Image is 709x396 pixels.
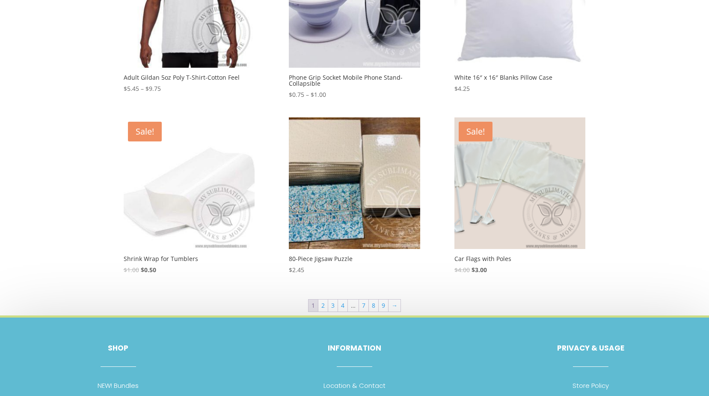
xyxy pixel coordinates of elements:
[318,300,328,312] a: Page 2
[472,266,475,274] span: $
[454,72,585,84] h2: White 16″ x 16″ Blanks Pillow Case
[454,84,470,93] bdi: 4.25
[124,117,255,275] a: Sale! Shrink Wrap for TumblersShrink Wrap for Tumblers
[454,253,585,265] h2: Car Flags with Poles
[289,117,420,275] a: 80-Piece Jigsaw Puzzle80-Piece Jigsaw Puzzle $2.45
[473,343,709,354] p: Privacy & Usage
[124,299,586,315] nav: Product Pagination
[145,84,149,93] span: $
[236,381,472,391] p: Location & Contact
[289,117,420,249] img: 80-Piece Jigsaw Puzzle
[141,266,144,274] span: $
[128,122,162,141] span: Sale!
[289,72,420,90] h2: Phone Grip Socket Mobile Phone Stand-Collapsible
[124,266,139,274] bdi: 1.00
[289,90,304,99] bdi: 0.75
[389,300,400,312] a: →
[472,266,487,274] bdi: 3.00
[124,84,139,93] bdi: 5.45
[311,90,326,99] bdi: 1.00
[141,84,144,93] span: –
[338,300,347,312] a: Page 4
[289,266,292,274] span: $
[454,266,458,274] span: $
[328,300,338,312] a: Page 3
[359,300,368,312] a: Page 7
[289,90,292,99] span: $
[369,300,378,312] a: Page 8
[145,84,161,93] bdi: 9.75
[236,343,472,354] p: Information
[141,266,156,274] bdi: 0.50
[124,266,127,274] span: $
[306,90,309,99] span: –
[473,381,709,391] p: Store Policy
[124,117,255,249] img: Shrink Wrap for Tumblers
[348,300,359,312] span: …
[124,72,255,84] h2: Adult Gildan 5oz Poly T-Shirt-Cotton Feel
[124,84,127,93] span: $
[379,300,388,312] a: Page 9
[309,300,318,312] span: Page 1
[124,253,255,265] h2: Shrink Wrap for Tumblers
[454,117,585,275] a: Sale! Car Flags with PolesCar Flags with Poles
[289,253,420,265] h2: 80-Piece Jigsaw Puzzle
[454,266,470,274] bdi: 4.00
[311,90,314,99] span: $
[454,117,585,249] img: Car Flags with Poles
[289,266,304,274] bdi: 2.45
[454,84,458,93] span: $
[459,122,492,141] span: Sale!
